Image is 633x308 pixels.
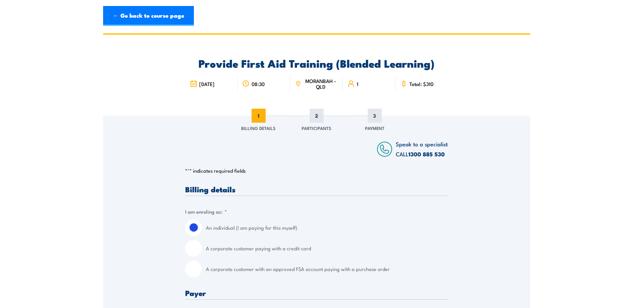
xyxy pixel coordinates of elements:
span: 2 [310,109,324,123]
span: 3 [368,109,382,123]
legend: I am enroling as: [185,208,227,215]
span: 1 [252,109,266,123]
span: Payment [365,125,384,131]
span: 08:30 [252,81,265,87]
p: " " indicates required fields [185,167,448,174]
h2: Provide First Aid Training (Blended Learning) [185,58,448,68]
span: MORANBAH - QLD [303,78,338,89]
a: ← Go back to course page [103,6,194,26]
label: A corporate customer paying with a credit card [206,240,448,257]
span: Participants [302,125,331,131]
span: [DATE] [199,81,215,87]
span: Speak to a specialist CALL [396,140,448,158]
h3: Payer [185,289,448,297]
label: A corporate customer with an approved FSA account paying with a purchase order [206,261,448,277]
a: 1300 885 530 [408,150,445,158]
span: Billing Details [241,125,276,131]
span: Total: $310 [409,81,433,87]
span: 1 [357,81,358,87]
h3: Billing details [185,185,448,193]
label: An individual (I am paying for this myself) [206,219,448,236]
